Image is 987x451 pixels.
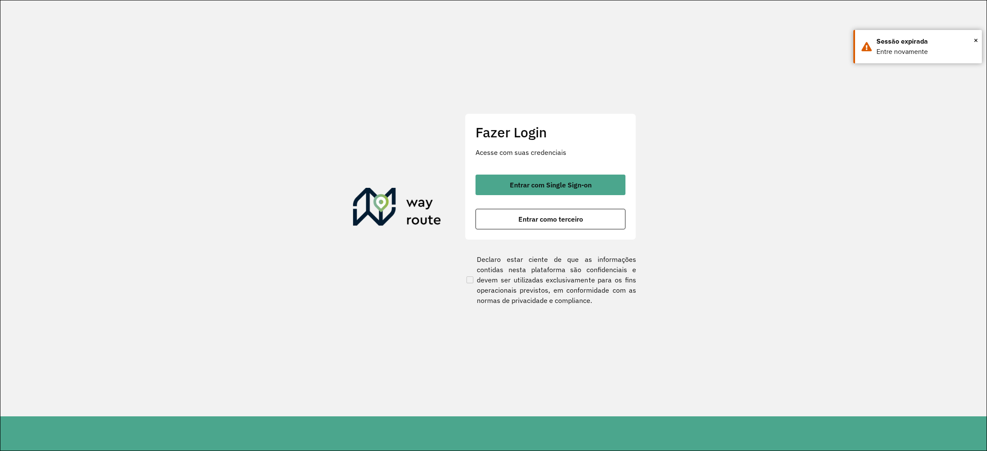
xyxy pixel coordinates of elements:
span: × [974,34,978,47]
img: Roteirizador AmbevTech [353,188,441,229]
button: Close [974,34,978,47]
span: Entrar com Single Sign-on [510,181,592,188]
button: button [476,175,625,195]
label: Declaro estar ciente de que as informações contidas nesta plataforma são confidenciais e devem se... [465,254,636,306]
span: Entrar como terceiro [518,216,583,223]
div: Entre novamente [876,47,975,57]
div: Sessão expirada [876,36,975,47]
p: Acesse com suas credenciais [476,147,625,157]
button: button [476,209,625,229]
h2: Fazer Login [476,124,625,140]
